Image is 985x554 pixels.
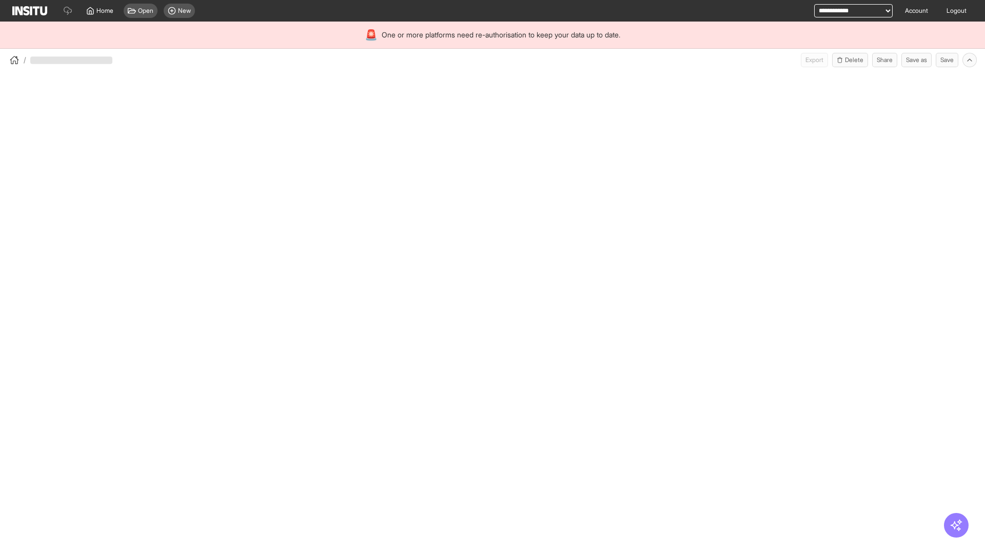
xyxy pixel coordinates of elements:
[96,7,113,15] span: Home
[936,53,958,67] button: Save
[12,6,47,15] img: Logo
[901,53,932,67] button: Save as
[801,53,828,67] span: Can currently only export from Insights reports.
[365,28,378,42] div: 🚨
[382,30,620,40] span: One or more platforms need re-authorisation to keep your data up to date.
[801,53,828,67] button: Export
[8,54,26,66] button: /
[872,53,897,67] button: Share
[24,55,26,65] span: /
[138,7,153,15] span: Open
[832,53,868,67] button: Delete
[178,7,191,15] span: New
